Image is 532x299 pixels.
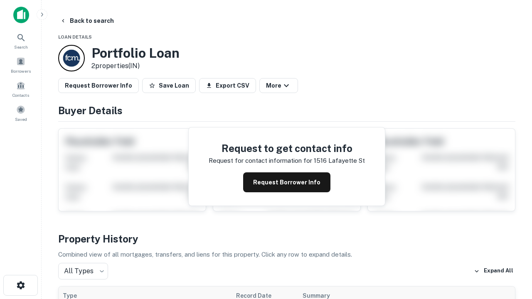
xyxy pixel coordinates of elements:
h4: Buyer Details [58,103,515,118]
p: 2 properties (IN) [91,61,180,71]
h4: Property History [58,231,515,246]
button: Export CSV [199,78,256,93]
a: Contacts [2,78,39,100]
a: Search [2,29,39,52]
p: 1516 lafayette st [314,156,365,166]
p: Request for contact information for [209,156,312,166]
button: Request Borrower Info [243,172,330,192]
span: Contacts [12,92,29,98]
button: Request Borrower Info [58,78,139,93]
button: Expand All [472,265,515,277]
h4: Request to get contact info [209,141,365,156]
h3: Portfolio Loan [91,45,180,61]
p: Combined view of all mortgages, transfers, and liens for this property. Click any row to expand d... [58,250,515,260]
span: Search [14,44,28,50]
span: Saved [15,116,27,123]
span: Borrowers [11,68,31,74]
button: More [259,78,298,93]
button: Save Loan [142,78,196,93]
a: Borrowers [2,54,39,76]
iframe: Chat Widget [490,233,532,272]
div: All Types [58,263,108,279]
span: Loan Details [58,34,92,39]
a: Saved [2,102,39,124]
button: Back to search [57,13,117,28]
img: capitalize-icon.png [13,7,29,23]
